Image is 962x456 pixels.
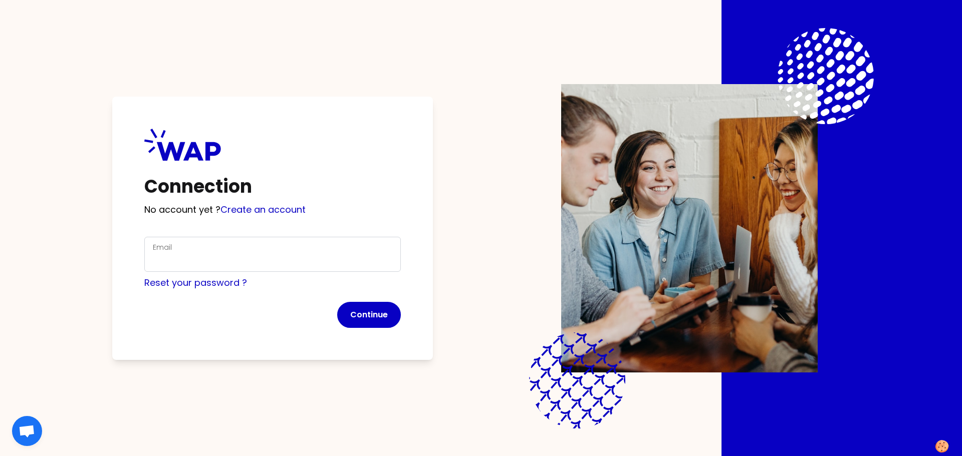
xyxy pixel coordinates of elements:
a: Create an account [220,203,306,216]
h1: Connection [144,177,401,197]
a: Reset your password ? [144,276,247,289]
label: Email [153,242,172,252]
p: No account yet ? [144,203,401,217]
div: Ouvrir le chat [12,416,42,446]
button: Continue [337,302,401,328]
img: Description [561,84,818,372]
